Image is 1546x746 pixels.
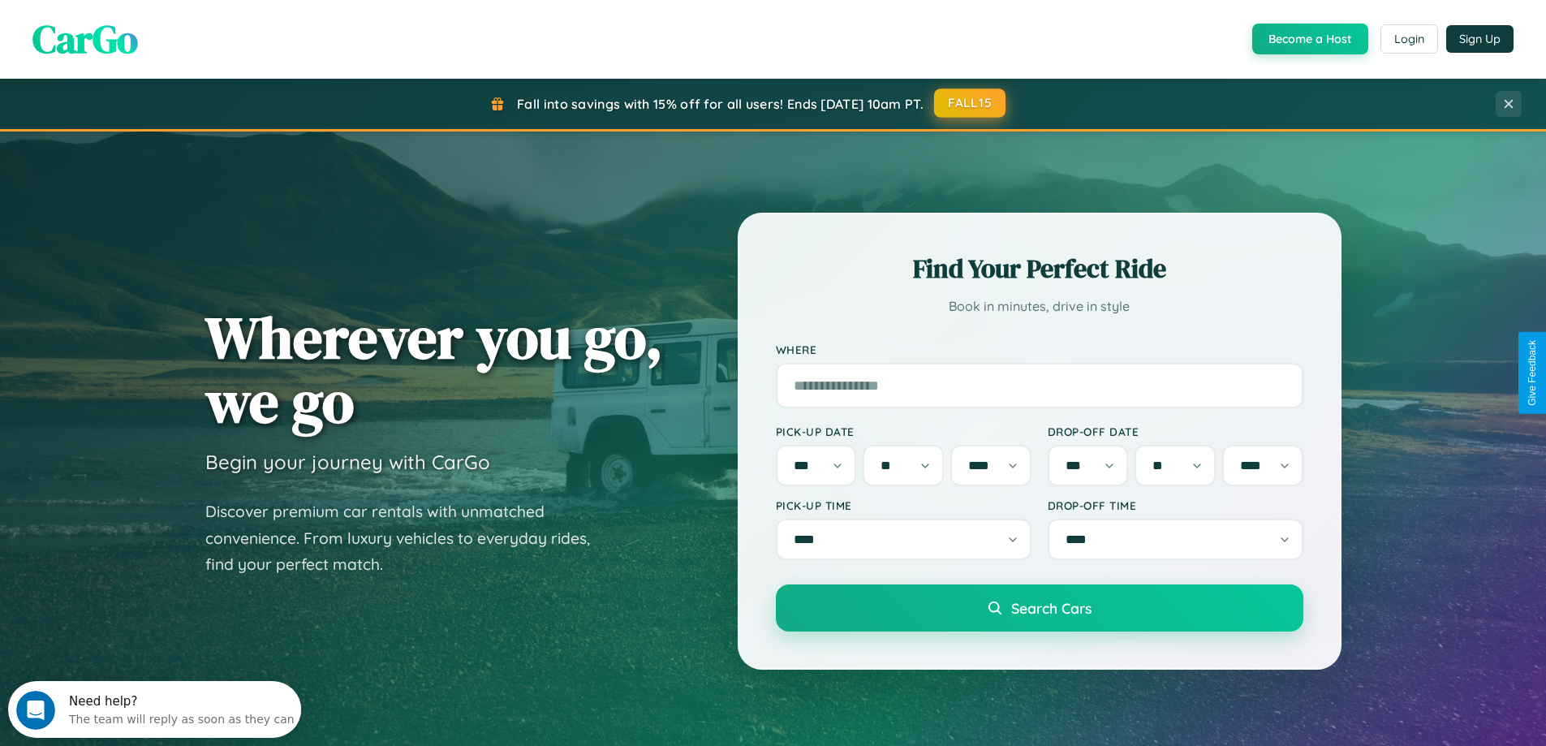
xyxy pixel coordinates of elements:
[776,295,1303,318] p: Book in minutes, drive in style
[517,96,924,112] span: Fall into savings with 15% off for all users! Ends [DATE] 10am PT.
[61,27,286,44] div: The team will reply as soon as they can
[934,88,1006,118] button: FALL15
[205,498,611,578] p: Discover premium car rentals with unmatched convenience. From luxury vehicles to everyday rides, ...
[61,14,286,27] div: Need help?
[1048,498,1303,512] label: Drop-off Time
[776,343,1303,356] label: Where
[16,691,55,730] iframe: Intercom live chat
[776,251,1303,287] h2: Find Your Perfect Ride
[1252,24,1368,54] button: Become a Host
[32,12,138,66] span: CarGo
[776,498,1031,512] label: Pick-up Time
[1446,25,1514,53] button: Sign Up
[1380,24,1438,54] button: Login
[1011,599,1092,617] span: Search Cars
[1527,340,1538,406] div: Give Feedback
[8,681,301,738] iframe: Intercom live chat discovery launcher
[6,6,302,51] div: Open Intercom Messenger
[776,425,1031,438] label: Pick-up Date
[776,584,1303,632] button: Search Cars
[205,450,490,474] h3: Begin your journey with CarGo
[1048,425,1303,438] label: Drop-off Date
[205,305,663,433] h1: Wherever you go, we go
